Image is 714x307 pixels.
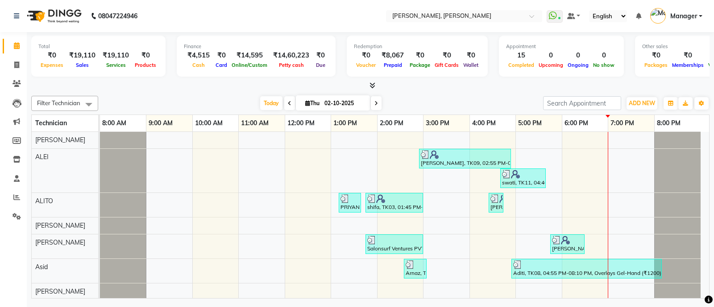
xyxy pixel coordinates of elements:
span: ADD NEW [629,100,655,106]
input: 2025-10-02 [322,97,366,110]
div: PRIYANKA, TK01, 01:10 PM-01:40 PM, Restoration Removal of Extensions-Hand (₹500) [340,194,360,211]
div: 0 [536,50,565,61]
span: Services [104,62,128,68]
div: ₹0 [213,50,229,61]
div: [PERSON_NAME], TK12, 05:45 PM-06:30 PM, Permanent Nail Paint Solid Color-Hand (₹700),Nail Art Sta... [551,236,584,253]
span: [PERSON_NAME] [35,221,85,229]
a: 12:00 PM [285,117,317,130]
span: Ongoing [565,62,591,68]
div: ₹19,110 [99,50,133,61]
span: Wallet [461,62,481,68]
div: [PERSON_NAME], TK09, 02:55 PM-04:55 PM, Nail Extensions Acrylic-Hand (₹1100),Nail Art French Colo... [420,150,510,167]
div: ₹0 [670,50,706,61]
span: Gift Cards [432,62,461,68]
a: 5:00 PM [516,117,544,130]
span: Due [314,62,328,68]
span: Memberships [670,62,706,68]
div: ₹0 [642,50,670,61]
a: 8:00 PM [655,117,683,130]
span: Upcoming [536,62,565,68]
a: 3:00 PM [423,117,452,130]
span: Today [260,96,282,110]
span: Cash [190,62,207,68]
div: ₹0 [461,50,481,61]
input: Search Appointment [543,96,621,110]
span: [PERSON_NAME] [35,136,85,144]
div: shifa, TK03, 01:45 PM-03:00 PM, Nail Extensions Acrylic-Hand (₹1100),Nail Art Stamping Per Finger... [366,194,422,211]
span: [PERSON_NAME] [35,238,85,246]
a: 10:00 AM [193,117,225,130]
div: ₹0 [407,50,432,61]
a: 11:00 AM [239,117,271,130]
a: 2:00 PM [378,117,406,130]
div: Arnaz, TK04, 02:35 PM-03:05 PM, Restoration Removal of Extensions-Hand (₹500) [405,260,426,277]
div: ₹19,110 [66,50,99,61]
span: Sales [74,62,91,68]
div: ₹0 [38,50,66,61]
div: ₹0 [313,50,328,61]
div: ₹8,067 [378,50,407,61]
div: [PERSON_NAME], TK06, 04:25 PM-04:45 PM, Restoration Removal of Nail Paint-Hand (₹300) [490,194,502,211]
div: 15 [506,50,536,61]
span: Online/Custom [229,62,270,68]
div: Aditi, TK08, 04:55 PM-08:10 PM, Overlays Gel-Hand (₹1200),Nail Art Cat Eye-Hand (₹1200),Restorati... [512,260,661,277]
span: Asid [35,263,48,271]
div: 0 [591,50,617,61]
div: Redemption [354,43,481,50]
div: swati, TK11, 04:40 PM-05:40 PM, Nail Extensions Acrylic-Hand (₹1100) [501,170,545,187]
div: Appointment [506,43,617,50]
span: Voucher [354,62,378,68]
a: 9:00 AM [146,117,175,130]
span: Thu [303,100,322,106]
span: Packages [642,62,670,68]
span: Completed [506,62,536,68]
a: 7:00 PM [608,117,636,130]
div: ₹14,60,223 [270,50,313,61]
span: Manager [670,12,697,21]
span: ALEI [35,153,49,161]
span: Prepaid [382,62,404,68]
a: 4:00 PM [470,117,498,130]
div: Salonsurf Ventures PVT LTD, TK02, 01:45 PM-03:00 PM, Restoration Removal of Nail Paint-Hand (₹300... [366,236,422,253]
div: ₹0 [133,50,158,61]
span: Technician [35,119,67,127]
div: ₹0 [354,50,378,61]
span: Package [407,62,432,68]
div: ₹14,595 [229,50,270,61]
span: Filter Technician [37,99,80,106]
a: 8:00 AM [100,117,129,130]
span: Card [213,62,229,68]
img: Manager [650,8,666,24]
span: ALITO [35,197,53,205]
div: 0 [565,50,591,61]
button: ADD NEW [627,97,657,110]
span: [PERSON_NAME] [35,287,85,295]
div: ₹0 [432,50,461,61]
span: No show [591,62,617,68]
div: Finance [184,43,328,50]
div: ₹4,515 [184,50,213,61]
span: Petty cash [277,62,306,68]
img: logo [23,4,84,29]
b: 08047224946 [98,4,137,29]
span: Products [133,62,158,68]
a: 6:00 PM [562,117,590,130]
a: 1:00 PM [331,117,359,130]
span: Expenses [38,62,66,68]
div: Total [38,43,158,50]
